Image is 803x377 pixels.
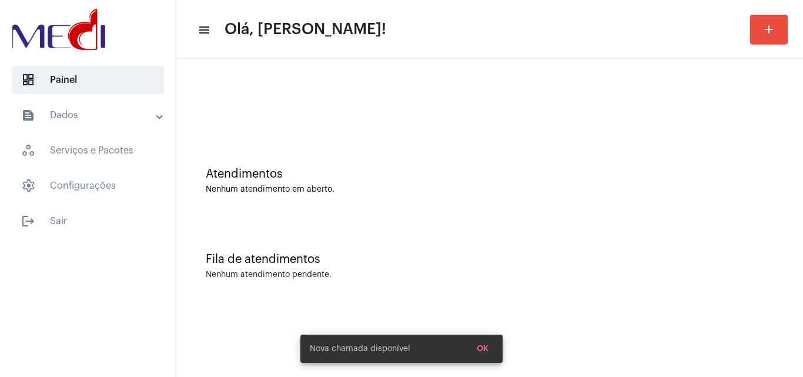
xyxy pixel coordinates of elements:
[21,108,157,122] mat-panel-title: Dados
[21,144,35,158] span: sidenav icon
[21,179,35,193] span: sidenav icon
[21,73,35,87] span: sidenav icon
[477,345,489,353] span: OK
[206,253,774,266] div: Fila de atendimentos
[225,20,386,39] span: Olá, [PERSON_NAME]!
[9,6,108,53] img: d3a1b5fa-500b-b90f-5a1c-719c20e9830b.png
[12,172,164,200] span: Configurações
[206,271,332,279] div: Nenhum atendimento pendente.
[12,207,164,235] span: Sair
[310,343,410,355] span: Nova chamada disponível
[12,136,164,165] span: Serviços e Pacotes
[7,101,176,129] mat-expansion-panel-header: sidenav iconDados
[467,338,498,359] button: OK
[21,108,35,122] mat-icon: sidenav icon
[762,22,776,36] mat-icon: add
[198,23,209,37] mat-icon: sidenav icon
[12,66,164,94] span: Painel
[206,185,774,194] div: Nenhum atendimento em aberto.
[21,214,35,228] mat-icon: sidenav icon
[206,168,774,181] div: Atendimentos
